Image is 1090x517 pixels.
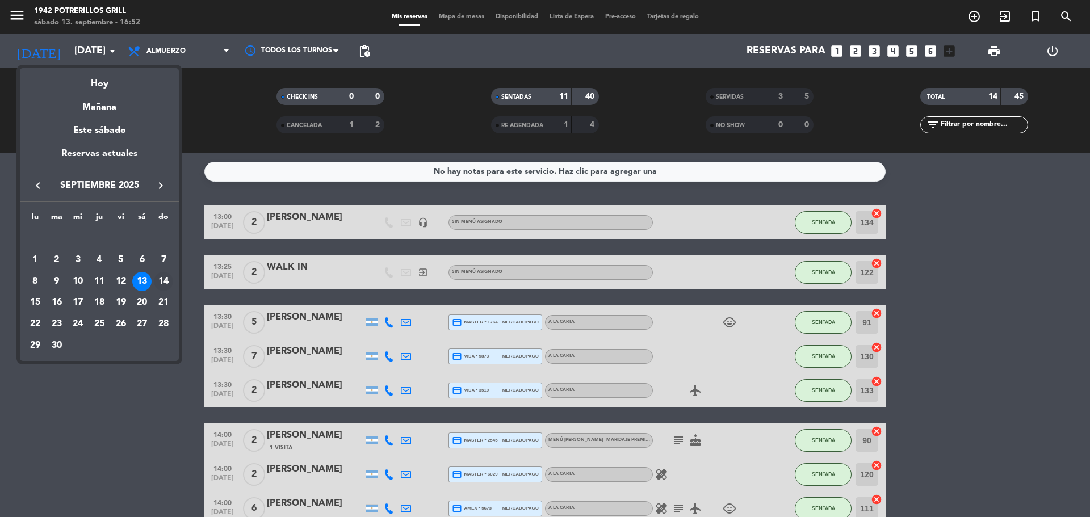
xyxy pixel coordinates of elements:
[90,314,109,334] div: 25
[90,250,109,270] div: 4
[89,313,110,335] td: 25 de septiembre de 2025
[20,91,179,115] div: Mañana
[24,228,174,249] td: SEP.
[68,272,87,291] div: 10
[154,250,173,270] div: 7
[28,178,48,193] button: keyboard_arrow_left
[67,211,89,228] th: miércoles
[132,250,152,270] div: 6
[154,314,173,334] div: 28
[68,293,87,312] div: 17
[46,271,68,292] td: 9 de septiembre de 2025
[110,249,132,271] td: 5 de septiembre de 2025
[89,249,110,271] td: 4 de septiembre de 2025
[68,314,87,334] div: 24
[132,292,153,313] td: 20 de septiembre de 2025
[67,249,89,271] td: 3 de septiembre de 2025
[24,313,46,335] td: 22 de septiembre de 2025
[47,336,66,355] div: 30
[132,314,152,334] div: 27
[132,313,153,335] td: 27 de septiembre de 2025
[68,250,87,270] div: 3
[154,272,173,291] div: 14
[153,292,174,313] td: 21 de septiembre de 2025
[26,314,45,334] div: 22
[110,313,132,335] td: 26 de septiembre de 2025
[89,292,110,313] td: 18 de septiembre de 2025
[46,249,68,271] td: 2 de septiembre de 2025
[31,179,45,192] i: keyboard_arrow_left
[153,211,174,228] th: domingo
[46,211,68,228] th: martes
[150,178,171,193] button: keyboard_arrow_right
[110,211,132,228] th: viernes
[46,292,68,313] td: 16 de septiembre de 2025
[111,272,131,291] div: 12
[20,146,179,170] div: Reservas actuales
[110,292,132,313] td: 19 de septiembre de 2025
[67,271,89,292] td: 10 de septiembre de 2025
[154,293,173,312] div: 21
[89,271,110,292] td: 11 de septiembre de 2025
[67,313,89,335] td: 24 de septiembre de 2025
[111,250,131,270] div: 5
[132,249,153,271] td: 6 de septiembre de 2025
[110,271,132,292] td: 12 de septiembre de 2025
[46,335,68,356] td: 30 de septiembre de 2025
[24,292,46,313] td: 15 de septiembre de 2025
[67,292,89,313] td: 17 de septiembre de 2025
[111,293,131,312] div: 19
[132,272,152,291] div: 13
[90,272,109,291] div: 11
[47,272,66,291] div: 9
[46,313,68,335] td: 23 de septiembre de 2025
[154,179,167,192] i: keyboard_arrow_right
[20,68,179,91] div: Hoy
[24,211,46,228] th: lunes
[24,249,46,271] td: 1 de septiembre de 2025
[47,250,66,270] div: 2
[26,293,45,312] div: 15
[48,178,150,193] span: septiembre 2025
[132,211,153,228] th: sábado
[153,271,174,292] td: 14 de septiembre de 2025
[26,272,45,291] div: 8
[47,314,66,334] div: 23
[47,293,66,312] div: 16
[24,271,46,292] td: 8 de septiembre de 2025
[132,293,152,312] div: 20
[153,313,174,335] td: 28 de septiembre de 2025
[89,211,110,228] th: jueves
[26,336,45,355] div: 29
[20,115,179,146] div: Este sábado
[111,314,131,334] div: 26
[90,293,109,312] div: 18
[153,249,174,271] td: 7 de septiembre de 2025
[24,335,46,356] td: 29 de septiembre de 2025
[26,250,45,270] div: 1
[132,271,153,292] td: 13 de septiembre de 2025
